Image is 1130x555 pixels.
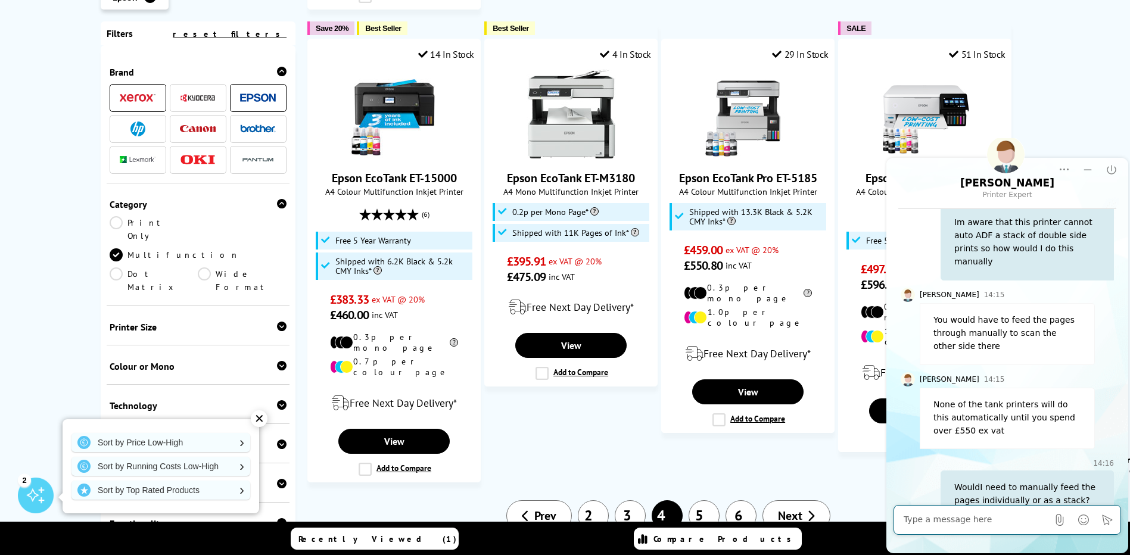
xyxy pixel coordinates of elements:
[684,307,812,328] li: 1.0p per colour page
[484,21,535,35] button: Best Seller
[330,292,369,307] span: £383.33
[330,356,458,378] li: 0.7p per colour page
[845,356,1005,389] div: modal_delivery
[692,379,803,404] a: View
[668,337,828,370] div: modal_delivery
[180,121,216,136] a: Canon
[726,244,779,255] span: ex VAT @ 20%
[240,91,276,105] a: Epson
[493,24,529,33] span: Best Seller
[861,261,898,277] span: £497.41
[491,186,651,197] span: A4 Mono Multifunction Inkjet Printer
[703,149,793,161] a: Epson EcoTank Pro ET-5185
[180,93,216,102] img: Kyocera
[365,24,401,33] span: Best Seller
[512,228,639,238] span: Shipped with 11K Pages of Ink*
[120,156,155,163] img: Lexmark
[866,236,942,245] span: Free 5 Year Warranty
[846,24,866,33] span: SALE
[506,500,572,531] a: Prev
[110,248,239,261] a: Multifunction
[307,21,354,35] button: Save 20%
[180,125,216,133] img: Canon
[251,410,267,427] div: ✕
[866,170,984,186] a: Epson EcoTank ET-8500
[491,291,651,324] div: modal_delivery
[726,500,757,531] a: 6
[507,269,546,285] span: £475.09
[653,534,798,544] span: Compare Products
[314,386,474,420] div: modal_delivery
[120,152,155,167] a: Lexmark
[110,198,287,210] div: Category
[861,326,989,347] li: 1.0p per colour page
[838,21,871,35] button: SALE
[180,152,216,167] a: OKI
[845,186,1005,197] span: A4 Colour Multifunction Inkjet Printer
[120,93,155,102] img: Xerox
[512,207,599,217] span: 0.2p per Mono Page*
[684,282,812,304] li: 0.3p per mono page
[634,528,802,550] a: Compare Products
[110,517,287,529] div: Functionality
[689,500,720,531] a: 5
[350,69,439,158] img: Epson EcoTank ET-15000
[772,48,828,60] div: 29 In Stock
[120,121,155,136] a: HP
[684,242,723,258] span: £459.00
[332,170,457,186] a: Epson EcoTank ET-15000
[298,534,457,544] span: Recently Viewed (1)
[422,203,429,226] span: (6)
[880,69,970,158] img: Epson EcoTank ET-8500
[110,216,198,242] a: Print Only
[507,254,546,269] span: £395.91
[130,121,145,136] img: HP
[110,400,287,411] div: Technology
[110,360,287,372] div: Colour or Mono
[527,149,616,161] a: Epson EcoTank ET-M3180
[180,91,216,105] a: Kyocera
[291,528,459,550] a: Recently Viewed (1)
[359,463,431,476] label: Add to Compare
[314,186,474,197] span: A4 Colour Multifunction Inkjet Printer
[726,260,752,271] span: inc VAT
[861,301,989,323] li: 0.2p per mono page
[778,508,802,523] span: Next
[712,413,785,426] label: Add to Compare
[515,333,626,358] a: View
[71,481,250,500] a: Sort by Top Rated Products
[330,332,458,353] li: 0.3p per mono page
[110,267,198,294] a: Dot Matrix
[880,149,970,161] a: Epson EcoTank ET-8500
[527,69,616,158] img: Epson EcoTank ET-M3180
[120,91,155,105] a: Xerox
[684,258,723,273] span: £550.80
[240,152,276,167] img: Pantum
[357,21,407,35] button: Best Seller
[600,48,651,60] div: 4 In Stock
[679,170,817,186] a: Epson EcoTank Pro ET-5185
[668,186,828,197] span: A4 Colour Multifunction Inkjet Printer
[689,207,824,226] span: Shipped with 13.3K Black & 5.2K CMY Inks*
[762,500,830,531] a: Next
[110,66,287,78] div: Brand
[418,48,474,60] div: 14 In Stock
[18,473,31,487] div: 2
[703,69,793,158] img: Epson EcoTank Pro ET-5185
[615,500,646,531] a: 3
